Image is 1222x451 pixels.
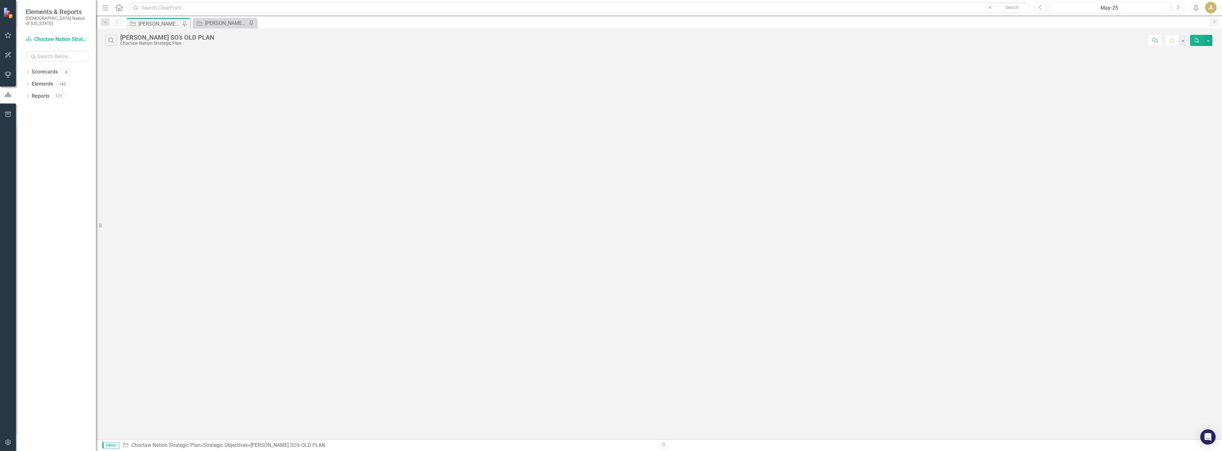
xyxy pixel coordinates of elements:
[120,41,214,46] div: Choctaw Nation Strategic Plan
[3,7,14,19] img: ClearPoint Strategy
[122,442,654,449] div: » »
[194,19,247,27] a: [PERSON_NAME] SOs
[120,34,214,41] div: [PERSON_NAME] SO's OLD PLAN
[205,19,247,27] div: [PERSON_NAME] SOs
[32,93,50,100] a: Reports
[53,94,65,99] div: 171
[129,2,1030,13] input: Search ClearPoint...
[26,36,90,43] a: Choctaw Nation Strategic Plan
[61,69,71,75] div: 6
[26,16,90,26] small: [DEMOGRAPHIC_DATA] Nation of [US_STATE]
[1051,4,1168,12] div: May-25
[138,20,181,28] div: [PERSON_NAME] SO's OLD PLAN
[996,3,1028,12] button: Search
[1200,429,1216,445] div: Open Intercom Messenger
[250,442,325,448] div: [PERSON_NAME] SO's OLD PLAN
[1205,2,1217,13] button: JL
[203,442,248,448] a: Strategic Objectives
[32,80,53,88] a: Elements
[1005,5,1019,10] span: Search
[56,81,69,87] div: 145
[26,51,90,62] input: Search Below...
[1048,2,1171,13] button: May-25
[26,8,90,16] span: Elements & Reports
[102,442,119,448] span: Editor
[32,68,58,76] a: Scorecards
[131,442,200,448] a: Choctaw Nation Strategic Plan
